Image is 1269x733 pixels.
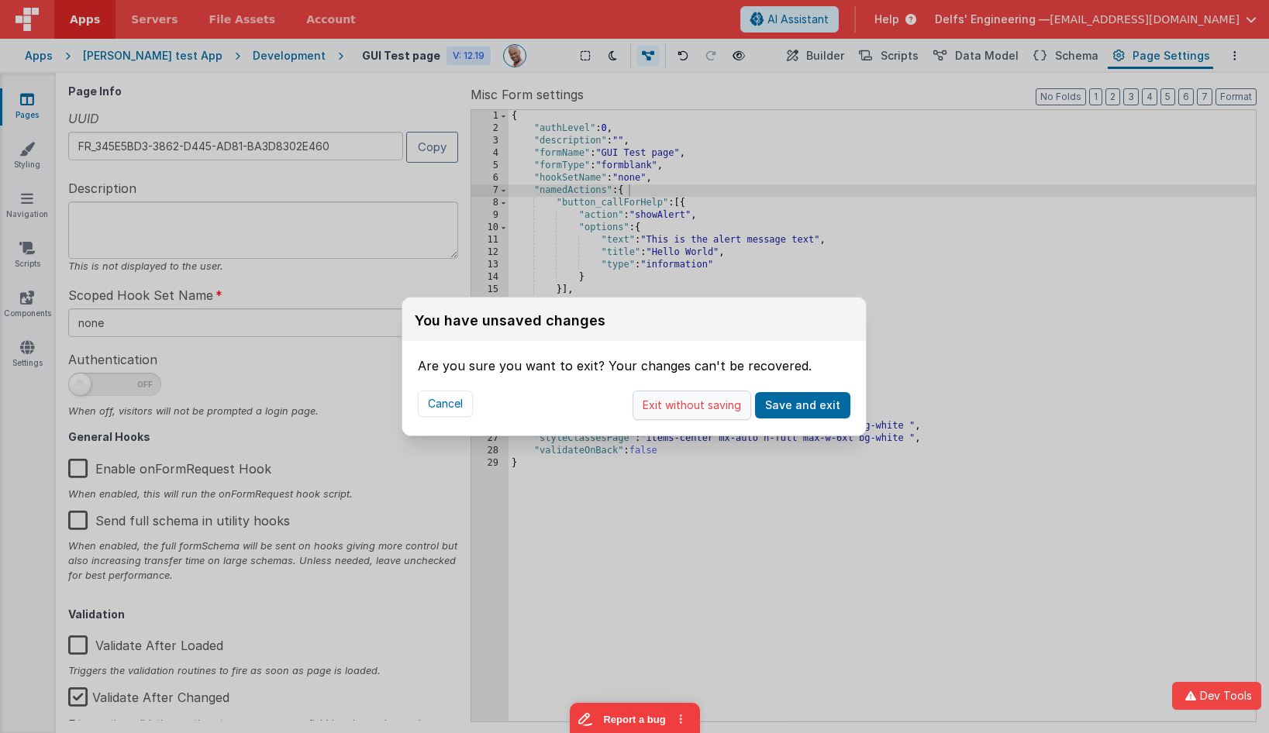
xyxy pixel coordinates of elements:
button: Dev Tools [1172,682,1261,710]
button: Exit without saving [633,391,751,420]
div: Are you sure you want to exit? Your changes can't be recovered. [418,341,850,375]
div: You have unsaved changes [415,310,605,332]
button: Save and exit [755,392,850,418]
button: Cancel [418,391,473,417]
